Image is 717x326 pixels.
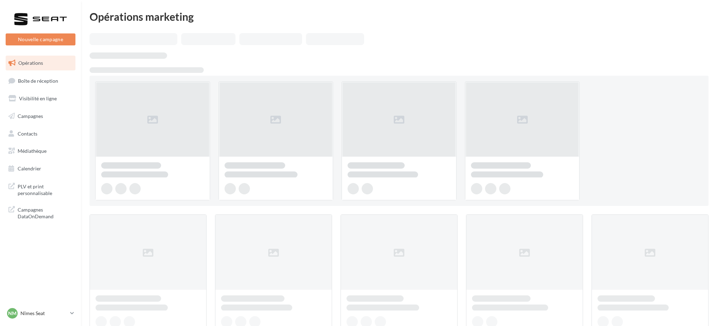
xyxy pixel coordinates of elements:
span: Visibilité en ligne [19,95,57,101]
span: Contacts [18,130,37,136]
a: Visibilité en ligne [4,91,77,106]
span: Campagnes DataOnDemand [18,205,73,220]
span: Boîte de réception [18,77,58,83]
a: Opérations [4,56,77,70]
a: Boîte de réception [4,73,77,88]
a: Contacts [4,126,77,141]
button: Nouvelle campagne [6,33,75,45]
span: Opérations [18,60,43,66]
a: PLV et print personnalisable [4,179,77,200]
p: Nîmes Seat [20,310,67,317]
a: Médiathèque [4,144,77,158]
div: Opérations marketing [90,11,709,22]
a: Campagnes [4,109,77,124]
span: Campagnes [18,113,43,119]
span: Nm [8,310,17,317]
a: Calendrier [4,161,77,176]
span: Calendrier [18,165,41,171]
a: Campagnes DataOnDemand [4,202,77,223]
span: PLV et print personnalisable [18,182,73,197]
span: Médiathèque [18,148,47,154]
a: Nm Nîmes Seat [6,307,75,320]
